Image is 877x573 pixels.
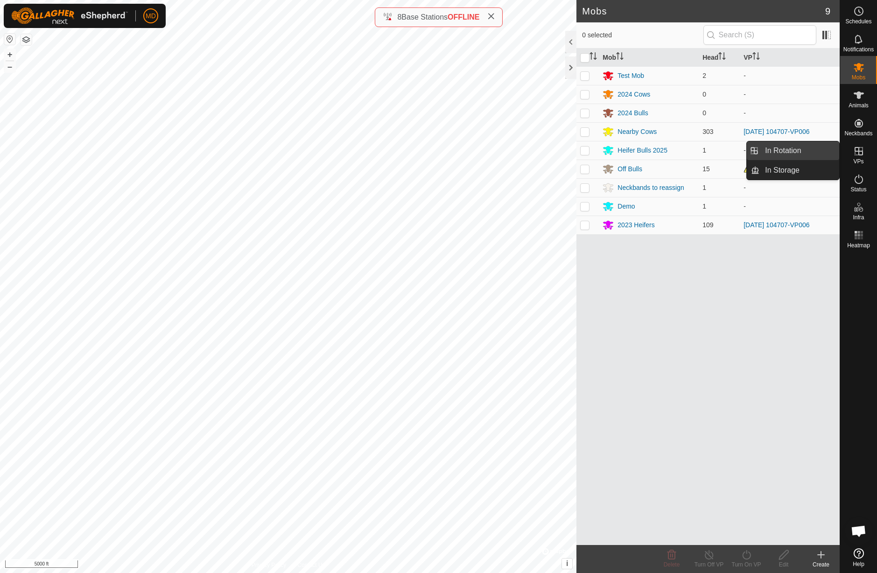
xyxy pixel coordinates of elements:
td: - [740,141,840,160]
td: - [740,197,840,216]
li: In Storage [747,161,839,180]
span: 2 [702,72,706,79]
button: i [562,559,572,569]
li: In Rotation [747,141,839,160]
span: i [566,559,568,567]
a: Contact Us [297,561,325,569]
td: - [740,85,840,104]
span: Neckbands [844,131,872,136]
a: Privacy Policy [252,561,287,569]
th: Mob [599,49,699,67]
a: In Rotation [759,141,839,160]
a: Help [840,545,877,571]
span: 8 [397,13,401,21]
div: 2024 Cows [617,90,650,99]
span: 0 [702,109,706,117]
span: Multiple VPs [744,165,790,173]
span: Schedules [845,19,871,24]
div: 2024 Bulls [617,108,648,118]
button: + [4,49,15,60]
span: 1 [702,203,706,210]
span: 109 [702,221,713,229]
div: Demo [617,202,635,211]
td: - [740,104,840,122]
div: Test Mob [617,71,644,81]
span: In Rotation [765,145,801,156]
a: [DATE] 104707-VP006 [744,128,809,135]
h2: Mobs [582,6,825,17]
span: Status [850,187,866,192]
div: Neckbands to reassign [617,183,684,193]
span: OFFLINE [448,13,479,21]
span: 9 [825,4,830,18]
div: 2023 Heifers [617,220,654,230]
div: Nearby Cows [617,127,657,137]
span: Base Stations [401,13,448,21]
button: Reset Map [4,34,15,45]
p-sorticon: Activate to sort [718,54,726,61]
span: 1 [702,184,706,191]
button: – [4,61,15,72]
p-sorticon: Activate to sort [616,54,624,61]
a: [DATE] 104707-VP006 [744,221,809,229]
span: VPs [853,159,863,164]
button: Map Layers [21,34,32,45]
td: - [740,66,840,85]
span: Delete [664,561,680,568]
div: Turn On VP [728,560,765,569]
a: In Storage [759,161,839,180]
div: Off Bulls [617,164,642,174]
span: 0 [702,91,706,98]
input: Search (S) [703,25,816,45]
span: In Storage [765,165,800,176]
div: Heifer Bulls 2025 [617,146,667,155]
td: - [740,178,840,197]
span: 0 selected [582,30,703,40]
div: Turn Off VP [690,560,728,569]
span: Notifications [843,47,874,52]
span: Animals [849,103,869,108]
th: VP [740,49,840,67]
span: Heatmap [847,243,870,248]
div: Open chat [845,517,873,545]
span: Help [853,561,864,567]
p-sorticon: Activate to sort [752,54,760,61]
span: 1 [702,147,706,154]
div: Edit [765,560,802,569]
div: Create [802,560,840,569]
span: Mobs [852,75,865,80]
p-sorticon: Activate to sort [589,54,597,61]
th: Head [699,49,740,67]
span: 15 [702,165,710,173]
img: Gallagher Logo [11,7,128,24]
span: Infra [853,215,864,220]
span: MD [146,11,156,21]
span: 303 [702,128,713,135]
